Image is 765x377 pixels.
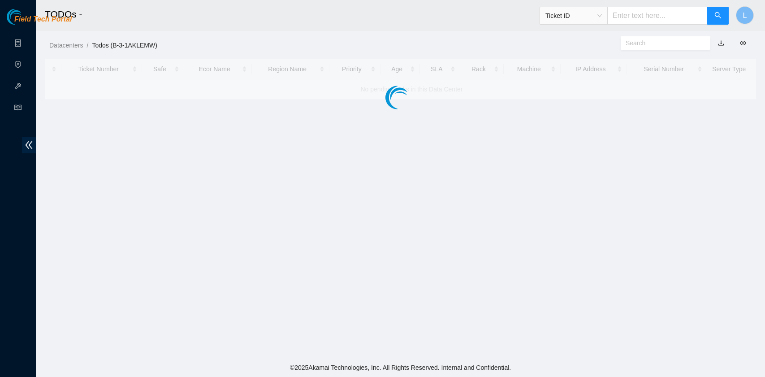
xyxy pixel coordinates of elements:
[14,100,22,118] span: read
[707,7,729,25] button: search
[711,36,731,50] button: download
[36,358,765,377] footer: © 2025 Akamai Technologies, Inc. All Rights Reserved. Internal and Confidential.
[626,38,698,48] input: Search
[7,16,72,28] a: Akamai TechnologiesField Tech Portal
[7,9,45,25] img: Akamai Technologies
[545,9,602,22] span: Ticket ID
[743,10,747,21] span: L
[86,42,88,49] span: /
[92,42,157,49] a: Todos (B-3-1AKLEMW)
[22,137,36,153] span: double-left
[607,7,708,25] input: Enter text here...
[14,15,72,24] span: Field Tech Portal
[49,42,83,49] a: Datacenters
[736,6,754,24] button: L
[714,12,722,20] span: search
[740,40,746,46] span: eye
